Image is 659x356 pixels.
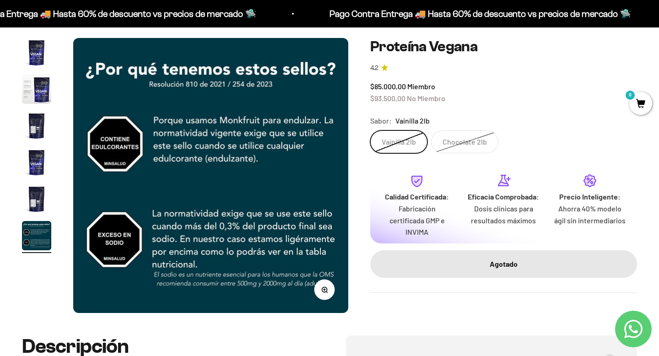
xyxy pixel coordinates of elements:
[395,115,430,127] span: Vainilla 2lb
[385,192,449,201] strong: Calidad Certificada:
[468,192,539,201] strong: Eficacia Comprobada:
[407,82,435,91] span: Miembro
[625,90,636,101] mark: 0
[370,63,378,73] span: 4.2
[22,148,51,177] img: Proteína Vegana
[370,115,392,127] legend: Sabor:
[22,148,51,180] button: Ir al artículo 4
[559,192,621,201] strong: Precio Inteligente:
[22,111,51,140] img: Proteína Vegana
[73,38,348,313] img: Proteína Vegana
[22,75,51,107] button: Ir al artículo 2
[149,136,189,152] button: Enviar
[554,203,626,226] p: Ahorra 40% modelo ágil sin intermediarios
[11,89,189,105] div: Un mensaje de garantía de satisfacción visible.
[22,38,51,70] button: Ir al artículo 1
[22,111,51,143] button: Ir al artículo 3
[370,250,637,278] button: Agotado
[22,221,51,253] button: Ir al artículo 6
[22,184,51,216] button: Ir al artículo 5
[370,63,637,73] a: 4.24.2 de 5.0 estrellas
[468,203,540,226] p: Dosis clínicas para resultados máximos
[150,136,189,152] span: Enviar
[370,82,406,91] span: $85.000,00
[328,6,630,21] p: Pago Contra Entrega 🚚 Hasta 60% de descuento vs precios de mercado 🛸
[370,94,405,102] span: $93.500,00
[22,38,51,67] img: Proteína Vegana
[370,38,637,55] h1: Proteína Vegana
[629,99,652,109] a: 0
[22,75,51,104] img: Proteína Vegana
[381,203,453,238] p: Fabricación certificada GMP e INVIMA
[11,43,189,68] div: Un aval de expertos o estudios clínicos en la página.
[407,94,445,102] span: No Miembro
[11,107,189,132] div: La confirmación de la pureza de los ingredientes.
[11,15,189,36] p: ¿Qué te daría la seguridad final para añadir este producto a tu carrito?
[22,221,51,250] img: Proteína Vegana
[22,184,51,214] img: Proteína Vegana
[11,70,189,86] div: Más detalles sobre la fecha exacta de entrega.
[389,258,619,270] div: Agotado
